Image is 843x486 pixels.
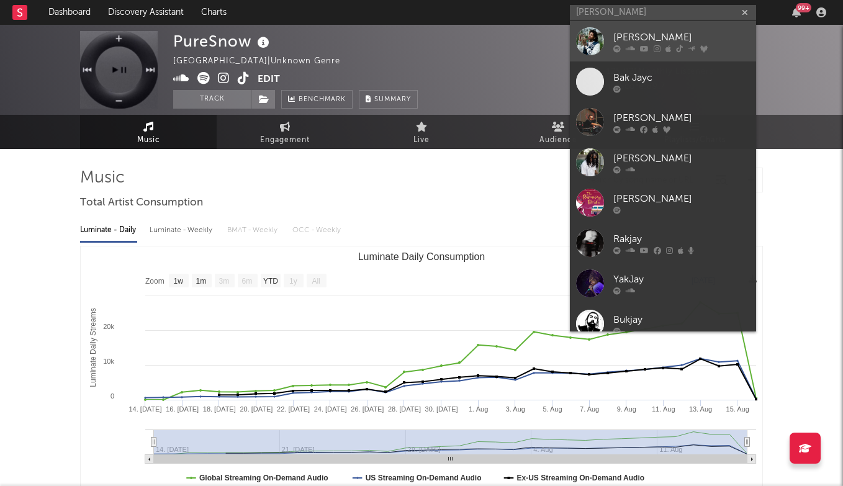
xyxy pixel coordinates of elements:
text: 1w [174,277,184,286]
div: Rakjay [613,232,750,246]
text: 18. [DATE] [203,405,236,413]
span: Music [137,133,160,148]
a: Rakjay [570,223,756,263]
a: YakJay [570,263,756,304]
div: PureSnow [173,31,273,52]
a: Audience [490,115,626,149]
text: 3. Aug [506,405,525,413]
text: 7. Aug [580,405,599,413]
span: Total Artist Consumption [80,196,203,210]
text: 1m [196,277,207,286]
text: US Streaming On-Demand Audio [366,474,482,482]
text: 28. [DATE] [388,405,421,413]
text: 16. [DATE] [166,405,199,413]
a: [PERSON_NAME] [570,102,756,142]
div: Bukjay [613,312,750,327]
text: 0 [110,392,114,400]
text: Zoom [145,277,165,286]
button: 99+ [792,7,801,17]
text: 20. [DATE] [240,405,273,413]
a: [PERSON_NAME] [570,182,756,223]
span: Audience [539,133,577,148]
text: Global Streaming On-Demand Audio [199,474,328,482]
a: Bukjay [570,304,756,344]
a: Live [353,115,490,149]
button: Edit [258,72,280,88]
text: YTD [263,277,278,286]
div: [PERSON_NAME] [613,110,750,125]
span: Live [413,133,430,148]
a: Music [80,115,217,149]
a: [PERSON_NAME] [570,142,756,182]
div: 99 + [796,3,811,12]
text: 1. Aug [469,405,488,413]
text: 13. Aug [689,405,712,413]
text: All [312,277,320,286]
text: 15. Aug [726,405,749,413]
span: Engagement [260,133,310,148]
a: Benchmark [281,90,353,109]
button: Track [173,90,251,109]
text: 14. [DATE] [129,405,162,413]
text: 5. Aug [543,405,562,413]
div: [GEOGRAPHIC_DATA] | Unknown Genre [173,54,354,69]
text: 20k [103,323,114,330]
div: YakJay [613,272,750,287]
text: 1y [289,277,297,286]
div: Luminate - Weekly [150,220,215,241]
div: [PERSON_NAME] [613,191,750,206]
span: Summary [374,96,411,103]
text: 30. [DATE] [425,405,458,413]
div: Bak Jayc [613,70,750,85]
text: 3m [219,277,230,286]
input: Search for artists [570,5,756,20]
text: 10k [103,358,114,365]
text: 24. [DATE] [314,405,347,413]
div: [PERSON_NAME] [613,151,750,166]
div: Luminate - Daily [80,220,137,241]
a: Engagement [217,115,353,149]
a: Bak Jayc [570,61,756,102]
a: [PERSON_NAME] [570,21,756,61]
text: Luminate Daily Streams [89,308,97,387]
div: [PERSON_NAME] [613,30,750,45]
text: 11. Aug [652,405,675,413]
span: Benchmark [299,92,346,107]
text: 22. [DATE] [277,405,310,413]
text: 26. [DATE] [351,405,384,413]
text: Luminate Daily Consumption [358,251,485,262]
text: 9. Aug [617,405,636,413]
text: Ex-US Streaming On-Demand Audio [517,474,645,482]
text: 6m [242,277,253,286]
button: Summary [359,90,418,109]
